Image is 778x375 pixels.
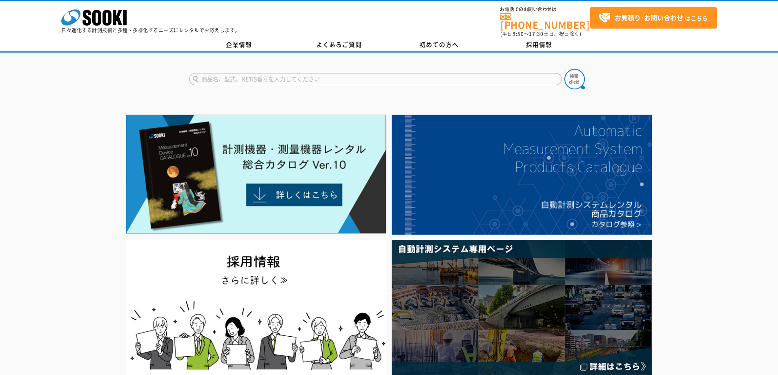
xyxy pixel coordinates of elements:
[598,12,708,24] span: はこちら
[419,40,459,49] span: 初めての方へ
[189,39,289,51] a: 企業情報
[500,30,581,38] span: (平日 ～ 土日、祝日除く)
[189,73,562,85] input: 商品名、型式、NETIS番号を入力してください
[513,30,524,38] span: 8:50
[126,240,386,375] img: SOOKI recruit
[529,30,544,38] span: 17:30
[500,7,590,12] span: お電話でのお問い合わせは
[61,28,240,33] p: 日々進化する計測技術と多種・多様化するニーズにレンタルでお応えします。
[392,115,652,235] img: 自動計測システムカタログ
[564,69,585,89] img: btn_search.png
[590,7,717,29] a: お見積り･お問い合わせはこちら
[615,13,683,22] strong: お見積り･お問い合わせ
[389,39,489,51] a: 初めての方へ
[392,240,652,375] img: 自動計測システム専用ページ
[489,39,589,51] a: 採用情報
[289,39,389,51] a: よくあるご質問
[500,13,590,29] a: [PHONE_NUMBER]
[126,115,386,234] img: Catalog Ver10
